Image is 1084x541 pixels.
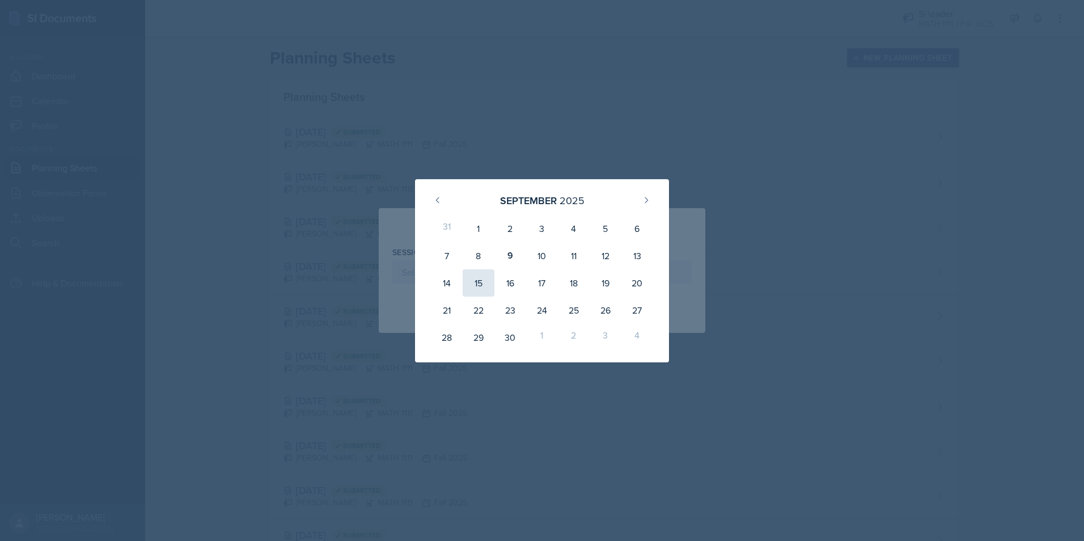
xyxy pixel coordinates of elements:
div: 6 [621,215,653,242]
div: 18 [558,269,590,297]
div: 17 [526,269,558,297]
div: 3 [526,215,558,242]
div: 22 [463,297,494,324]
div: September [500,193,557,208]
div: 2 [558,324,590,351]
div: 14 [431,269,463,297]
div: 10 [526,242,558,269]
div: 1 [463,215,494,242]
div: 15 [463,269,494,297]
div: 2 [494,215,526,242]
div: 13 [621,242,653,269]
div: 28 [431,324,463,351]
div: 30 [494,324,526,351]
div: 3 [590,324,621,351]
div: 19 [590,269,621,297]
div: 2025 [560,193,585,208]
div: 16 [494,269,526,297]
div: 4 [558,215,590,242]
div: 8 [463,242,494,269]
div: 21 [431,297,463,324]
div: 1 [526,324,558,351]
div: 23 [494,297,526,324]
div: 26 [590,297,621,324]
div: 9 [494,242,526,269]
div: 7 [431,242,463,269]
div: 27 [621,297,653,324]
div: 24 [526,297,558,324]
div: 25 [558,297,590,324]
div: 29 [463,324,494,351]
div: 11 [558,242,590,269]
div: 5 [590,215,621,242]
div: 31 [431,215,463,242]
div: 4 [621,324,653,351]
div: 12 [590,242,621,269]
div: 20 [621,269,653,297]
